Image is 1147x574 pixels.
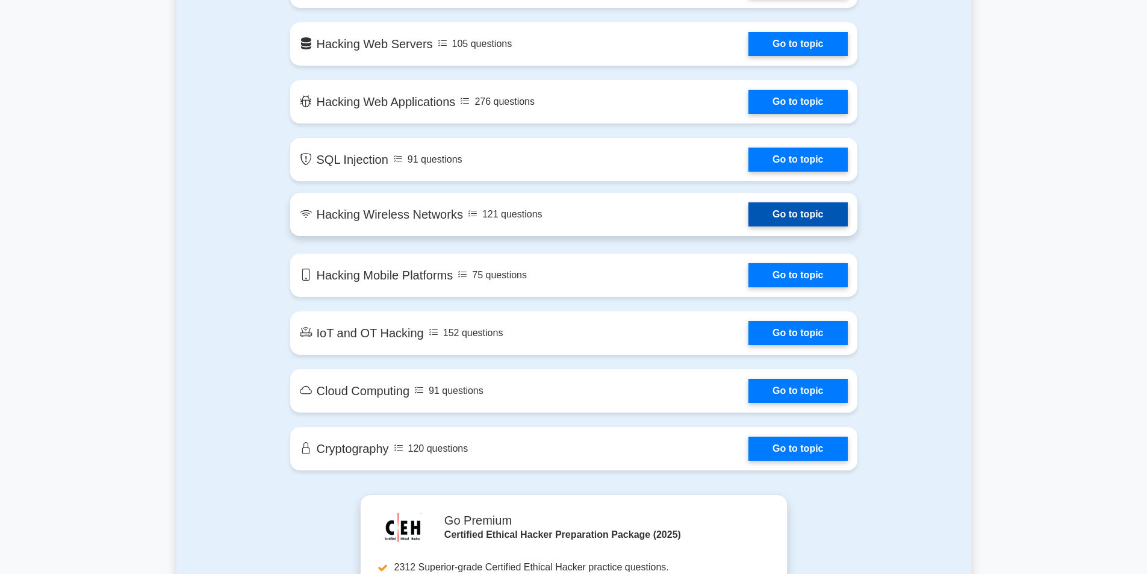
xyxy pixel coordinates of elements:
a: Go to topic [748,32,847,56]
a: Go to topic [748,263,847,287]
a: Go to topic [748,148,847,172]
a: Go to topic [748,202,847,226]
a: Go to topic [748,90,847,114]
a: Go to topic [748,321,847,345]
a: Go to topic [748,437,847,461]
a: Go to topic [748,379,847,403]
